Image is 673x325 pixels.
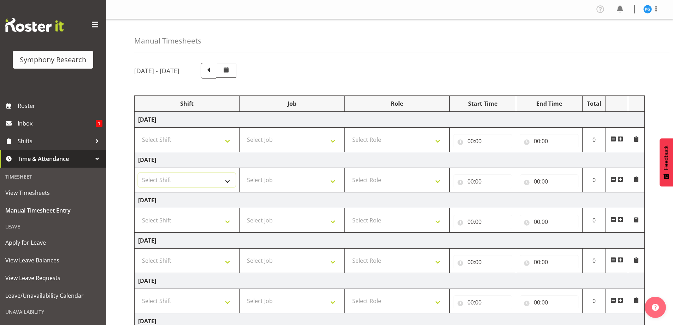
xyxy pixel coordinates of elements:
span: Time & Attendance [18,153,92,164]
input: Click to select... [520,295,579,309]
input: Click to select... [520,134,579,148]
span: View Leave Balances [5,255,101,266]
img: help-xxl-2.png [652,304,659,311]
span: Leave/Unavailability Calendar [5,290,101,301]
div: Unavailability [2,304,104,319]
td: 0 [582,249,606,273]
div: Start Time [453,99,512,108]
img: Rosterit website logo [5,18,64,32]
div: Leave [2,219,104,234]
td: [DATE] [135,273,645,289]
td: [DATE] [135,112,645,128]
td: 0 [582,128,606,152]
span: View Timesheets [5,187,101,198]
a: Manual Timesheet Entry [2,202,104,219]
div: Shift [138,99,236,108]
div: Role [348,99,446,108]
input: Click to select... [520,255,579,269]
input: Click to select... [453,134,512,148]
input: Click to select... [520,215,579,229]
a: View Leave Balances [2,251,104,269]
div: Symphony Research [20,54,86,65]
td: 0 [582,208,606,233]
td: [DATE] [135,192,645,208]
div: Timesheet [2,169,104,184]
span: View Leave Requests [5,273,101,283]
input: Click to select... [453,174,512,188]
td: 0 [582,168,606,192]
div: End Time [520,99,579,108]
a: Leave/Unavailability Calendar [2,287,104,304]
div: Total [586,99,602,108]
img: patricia-gilmour9541.jpg [643,5,652,13]
span: Apply for Leave [5,237,101,248]
span: Inbox [18,118,96,129]
span: Roster [18,100,102,111]
div: Job [243,99,341,108]
span: Feedback [663,145,669,170]
input: Click to select... [453,215,512,229]
a: View Timesheets [2,184,104,202]
span: 1 [96,120,102,127]
a: Apply for Leave [2,234,104,251]
input: Click to select... [520,174,579,188]
input: Click to select... [453,295,512,309]
td: [DATE] [135,152,645,168]
span: Manual Timesheet Entry [5,205,101,216]
h5: [DATE] - [DATE] [134,67,179,75]
h4: Manual Timesheets [134,37,201,45]
button: Feedback - Show survey [660,138,673,186]
a: View Leave Requests [2,269,104,287]
input: Click to select... [453,255,512,269]
td: [DATE] [135,233,645,249]
span: Shifts [18,136,92,146]
td: 0 [582,289,606,313]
